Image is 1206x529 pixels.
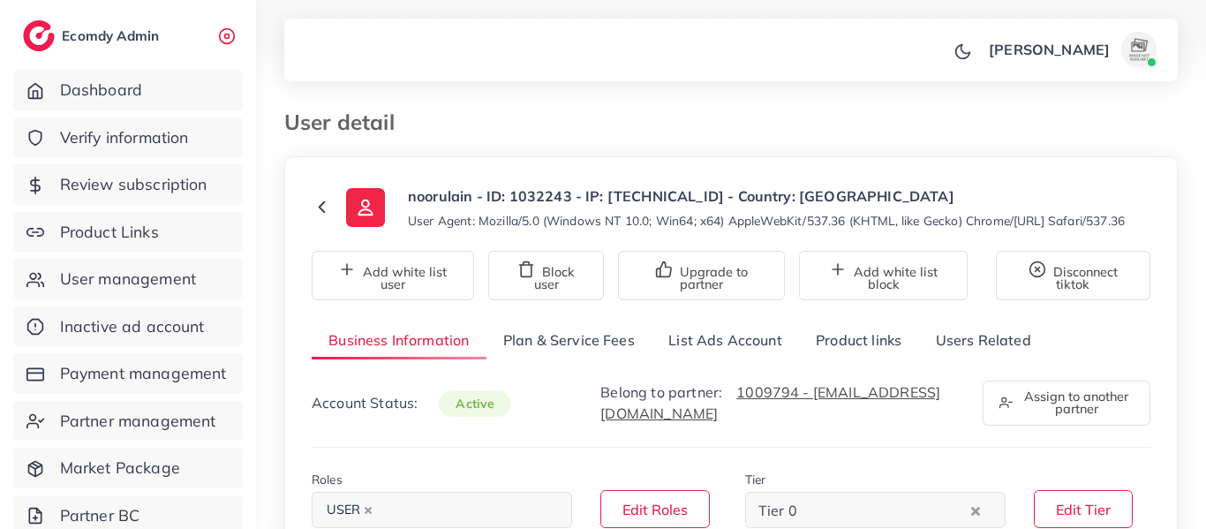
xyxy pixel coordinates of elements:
button: Block user [488,251,604,300]
button: Edit Tier [1034,490,1133,528]
h3: User detail [284,110,409,135]
span: Tier 0 [755,498,801,525]
input: Search for option [382,497,549,525]
a: Payment management [13,353,243,394]
a: User management [13,259,243,299]
a: List Ads Account [652,321,799,359]
button: Clear Selected [971,500,980,520]
h2: Ecomdy Admin [62,27,163,44]
label: Tier [745,471,766,488]
a: Partner management [13,401,243,442]
span: Inactive ad account [60,315,205,338]
a: Verify information [13,117,243,158]
input: Search for option [803,497,967,525]
a: Review subscription [13,164,243,205]
a: Plan & Service Fees [486,321,652,359]
p: Account Status: [312,392,511,414]
small: User Agent: Mozilla/5.0 (Windows NT 10.0; Win64; x64) AppleWebKit/537.36 (KHTML, like Gecko) Chro... [408,212,1125,230]
span: User management [60,268,196,291]
img: ic-user-info.36bf1079.svg [346,188,385,227]
span: Partner BC [60,504,140,527]
div: Search for option [745,492,1006,528]
a: Product Links [13,212,243,253]
span: active [439,390,511,417]
button: Upgrade to partner [618,251,785,300]
a: Market Package [13,448,243,488]
a: Dashboard [13,70,243,110]
img: logo [23,20,55,51]
button: Add white list user [312,251,474,300]
a: 1009794 - [EMAIL_ADDRESS][DOMAIN_NAME] [600,383,940,422]
button: Edit Roles [600,490,710,528]
a: Inactive ad account [13,306,243,347]
a: Product links [799,321,918,359]
span: Payment management [60,362,227,385]
p: [PERSON_NAME] [989,39,1110,60]
a: Users Related [918,321,1047,359]
span: Review subscription [60,173,207,196]
span: Market Package [60,457,180,480]
label: Roles [312,471,343,488]
p: Belong to partner: [600,382,961,424]
button: Disconnect tiktok [996,251,1150,300]
button: Assign to another partner [983,381,1150,426]
span: Dashboard [60,79,142,102]
span: Partner management [60,410,216,433]
span: USER [319,498,381,523]
a: [PERSON_NAME]avatar [979,32,1164,67]
a: logoEcomdy Admin [23,20,163,51]
span: Product Links [60,221,159,244]
p: noorulain - ID: 1032243 - IP: [TECHNICAL_ID] - Country: [GEOGRAPHIC_DATA] [408,185,1125,207]
button: Deselect USER [364,506,373,515]
span: Verify information [60,126,189,149]
div: Search for option [312,492,572,528]
button: Add white list block [799,251,968,300]
a: Business Information [312,321,486,359]
img: avatar [1121,32,1157,67]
